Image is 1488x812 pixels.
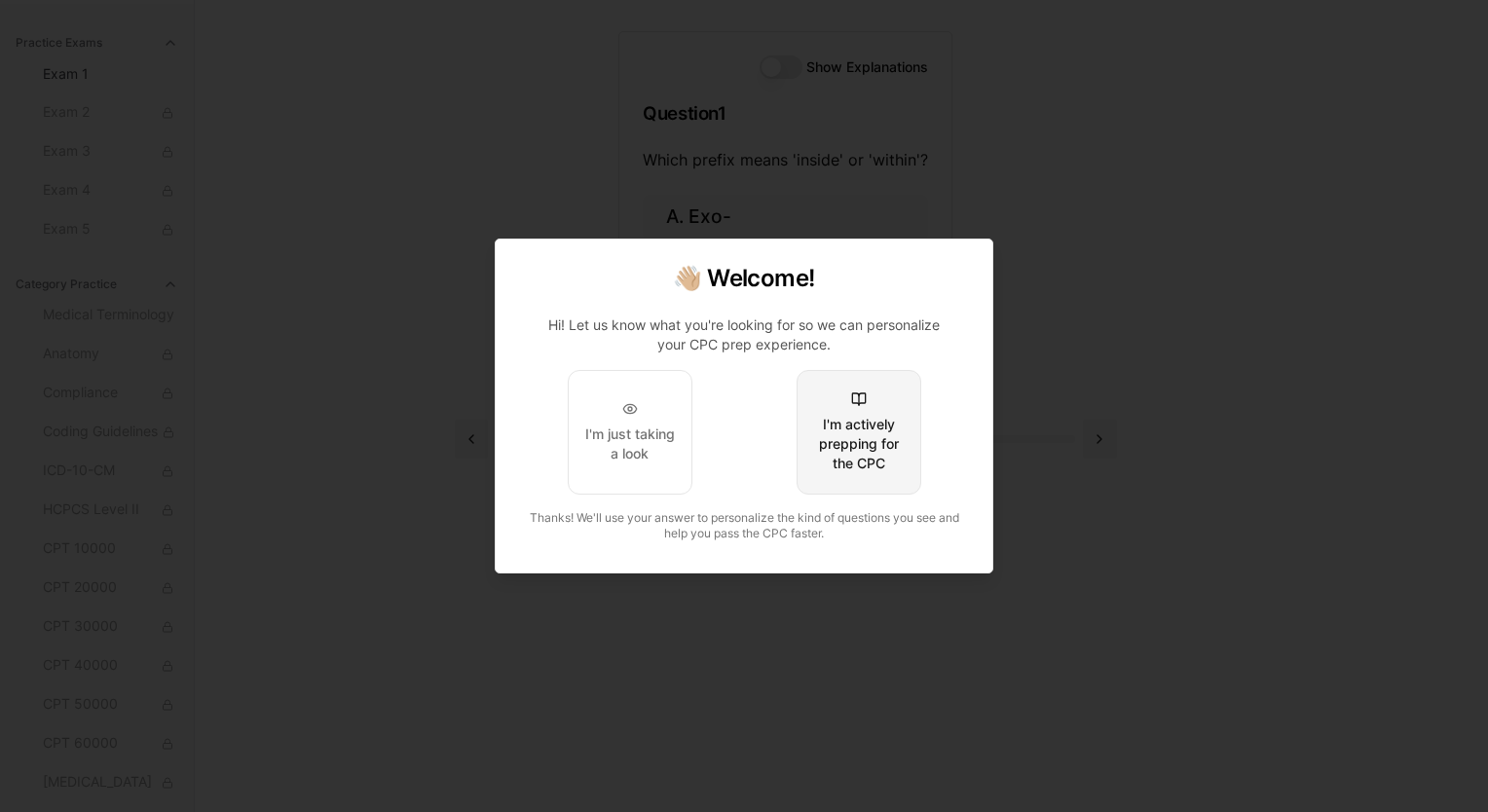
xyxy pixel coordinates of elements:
button: I'm actively prepping for the CPC [797,370,921,495]
p: Hi! Let us know what you're looking for so we can personalize your CPC prep experience. [535,315,953,354]
span: Thanks! We'll use your answer to personalize the kind of questions you see and help you pass the ... [530,510,959,540]
div: I'm actively prepping for the CPC [813,415,905,473]
button: I'm just taking a look [568,370,692,495]
h2: 👋🏼 Welcome! [519,263,969,294]
div: I'm just taking a look [584,424,676,463]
